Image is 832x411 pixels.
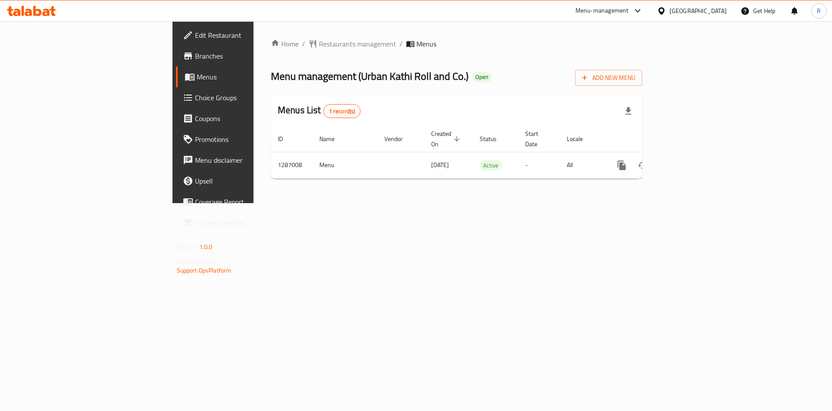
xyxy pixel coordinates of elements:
[400,39,403,49] li: /
[309,39,396,49] a: Restaurants management
[431,128,462,149] span: Created On
[472,73,492,81] span: Open
[582,72,635,83] span: Add New Menu
[431,159,449,171] span: [DATE]
[817,6,821,16] span: R
[176,191,312,212] a: Coverage Report
[669,6,727,16] div: [GEOGRAPHIC_DATA]
[176,66,312,87] a: Menus
[525,128,549,149] span: Start Date
[195,113,305,124] span: Coupons
[176,108,312,129] a: Coupons
[324,107,361,115] span: 1 record(s)
[176,150,312,171] a: Menu disclaimer
[518,152,560,178] td: -
[575,70,642,86] button: Add New Menu
[567,134,594,144] span: Locale
[319,39,396,49] span: Restaurants management
[319,134,346,144] span: Name
[480,134,508,144] span: Status
[195,217,305,228] span: Grocery Checklist
[604,126,702,152] th: Actions
[177,241,198,253] span: Version:
[195,155,305,165] span: Menu disclaimer
[278,134,294,144] span: ID
[312,152,377,178] td: Menu
[560,152,604,178] td: All
[195,92,305,103] span: Choice Groups
[176,87,312,108] a: Choice Groups
[177,256,217,267] span: Get support on:
[199,241,213,253] span: 1.0.0
[384,134,414,144] span: Vendor
[195,134,305,145] span: Promotions
[177,265,232,276] a: Support.OpsPlatform
[195,51,305,61] span: Branches
[618,101,639,122] div: Export file
[271,66,468,86] span: Menu management ( Urban Kathi Roll and Co. )
[176,129,312,150] a: Promotions
[176,46,312,66] a: Branches
[195,30,305,40] span: Edit Restaurant
[632,155,653,176] button: Change Status
[176,25,312,46] a: Edit Restaurant
[416,39,436,49] span: Menus
[278,104,361,118] h2: Menus List
[176,212,312,233] a: Grocery Checklist
[323,104,361,118] div: Total records count
[611,155,632,176] button: more
[195,197,305,207] span: Coverage Report
[197,72,305,82] span: Menus
[472,72,492,82] div: Open
[575,6,629,16] div: Menu-management
[271,39,642,49] nav: breadcrumb
[480,161,502,171] span: Active
[195,176,305,186] span: Upsell
[271,126,702,179] table: enhanced table
[176,171,312,191] a: Upsell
